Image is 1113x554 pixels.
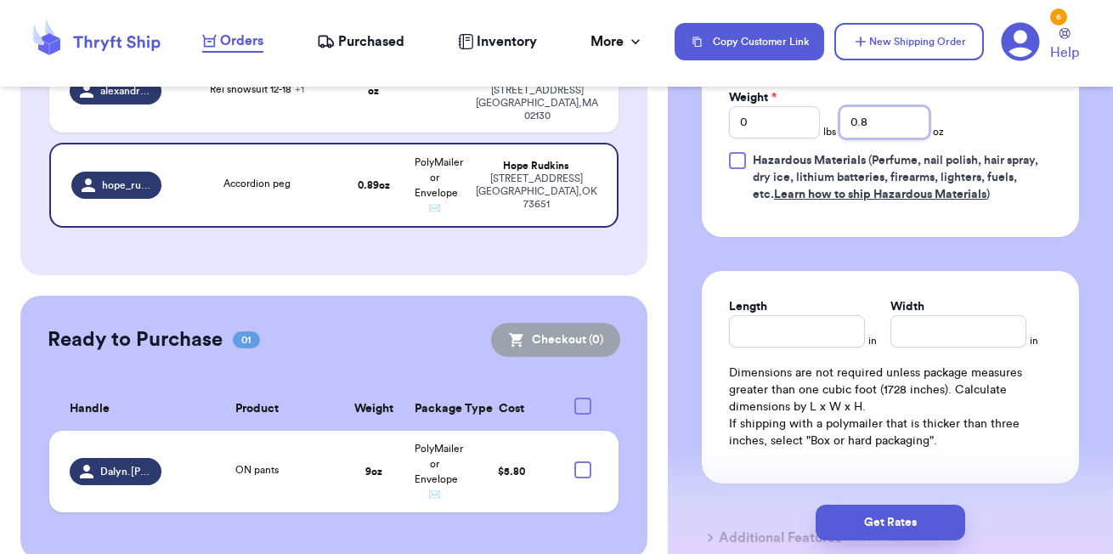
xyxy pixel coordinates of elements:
[415,444,463,500] span: PolyMailer or Envelope ✉️
[834,23,984,60] button: New Shipping Order
[590,31,644,52] div: More
[358,180,390,190] strong: 0.89 oz
[933,125,944,138] span: oz
[100,84,151,98] span: alexandraaluna
[476,160,596,172] div: Hope Rudkins
[223,178,291,189] span: Accordion peg
[466,387,557,431] th: Cost
[458,31,537,52] a: Inventory
[295,84,304,94] span: + 1
[729,365,1052,449] div: Dimensions are not required unless package measures greater than one cubic foot (1728 inches). Ca...
[404,387,466,431] th: Package Type
[476,172,596,211] div: [STREET_ADDRESS] [GEOGRAPHIC_DATA] , OK 73651
[1030,334,1038,348] span: in
[48,326,223,353] h2: Ready to Purchase
[823,125,836,138] span: lbs
[477,31,537,52] span: Inventory
[675,23,824,60] button: Copy Customer Link
[816,505,965,540] button: Get Rates
[338,31,404,52] span: Purchased
[202,31,263,53] a: Orders
[365,466,382,477] strong: 9 oz
[753,155,866,167] span: Hazardous Materials
[317,31,404,52] a: Purchased
[368,86,379,96] strong: oz
[868,334,877,348] span: in
[753,155,1038,201] span: (Perfume, nail polish, hair spray, dry ice, lithium batteries, firearms, lighters, fuels, etc. )
[729,298,767,315] label: Length
[70,400,110,418] span: Handle
[220,31,263,51] span: Orders
[1050,28,1079,63] a: Help
[1050,8,1067,25] div: 6
[476,84,598,122] div: [STREET_ADDRESS] [GEOGRAPHIC_DATA] , MA 02130
[491,323,620,357] button: Checkout (0)
[100,465,151,478] span: Dalyn.[PERSON_NAME]
[235,465,279,475] span: ON pants
[1050,42,1079,63] span: Help
[729,89,777,106] label: Weight
[890,298,924,315] label: Width
[233,331,260,348] span: 01
[774,189,986,201] a: Learn how to ship Hazardous Materials
[172,387,343,431] th: Product
[415,157,463,213] span: PolyMailer or Envelope ✉️
[1001,22,1040,61] a: 6
[210,84,304,94] span: Rei snowsuit 12-18
[498,466,525,477] span: $ 5.80
[729,415,1052,449] p: If shipping with a polymailer that is thicker than three inches, select "Box or hard packaging".
[102,178,151,192] span: hope_rudkins
[343,387,404,431] th: Weight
